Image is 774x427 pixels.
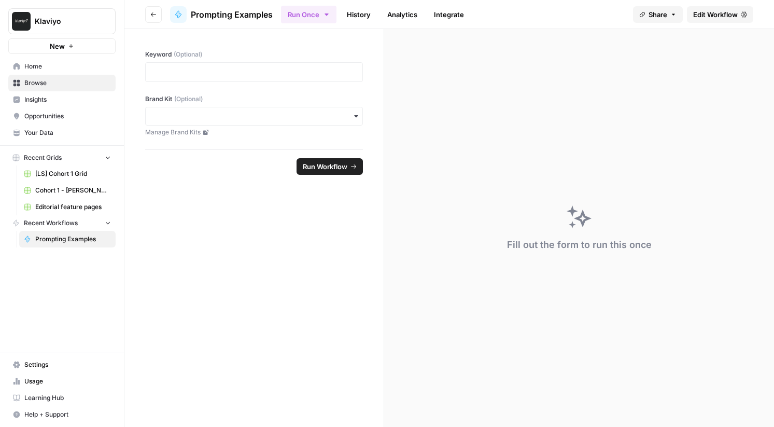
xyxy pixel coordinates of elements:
a: Home [8,58,116,75]
a: Analytics [381,6,424,23]
label: Brand Kit [145,94,363,104]
span: Usage [24,377,111,386]
a: Manage Brand Kits [145,128,363,137]
button: New [8,38,116,54]
button: Run Once [281,6,336,23]
span: Home [24,62,111,71]
a: Insights [8,91,116,108]
a: Settings [8,356,116,373]
a: History [341,6,377,23]
span: Learning Hub [24,393,111,403]
span: Settings [24,360,111,369]
button: Help + Support [8,406,116,423]
span: Editorial feature pages [35,202,111,212]
span: Share [649,9,667,20]
button: Share [633,6,683,23]
span: Insights [24,95,111,104]
span: Run Workflow [303,161,347,172]
a: [LS] Cohort 1 Grid [19,166,116,182]
a: Usage [8,373,116,390]
span: Klaviyo [35,16,97,26]
span: Your Data [24,128,111,137]
span: Browse [24,78,111,88]
span: (Optional) [174,50,202,59]
span: Recent Grids [24,153,62,162]
label: Keyword [145,50,363,59]
button: Recent Workflows [8,215,116,231]
a: Editorial feature pages [19,199,116,215]
div: Fill out the form to run this once [507,238,652,252]
img: Klaviyo Logo [12,12,31,31]
button: Run Workflow [297,158,363,175]
span: [LS] Cohort 1 Grid [35,169,111,178]
span: Recent Workflows [24,218,78,228]
span: New [50,41,65,51]
a: Prompting Examples [170,6,273,23]
a: Opportunities [8,108,116,125]
span: Help + Support [24,410,111,419]
span: Opportunities [24,112,111,121]
a: Your Data [8,125,116,141]
span: (Optional) [174,94,203,104]
button: Workspace: Klaviyo [8,8,116,34]
button: Recent Grids [8,150,116,166]
a: Prompting Examples [19,231,116,247]
a: Cohort 1 - [PERSON_NAME] [19,182,116,199]
span: Edit Workflow [693,9,738,20]
a: Learning Hub [8,390,116,406]
span: Cohort 1 - [PERSON_NAME] [35,186,111,195]
span: Prompting Examples [191,8,273,21]
a: Edit Workflow [687,6,753,23]
span: Prompting Examples [35,235,111,244]
a: Integrate [428,6,470,23]
a: Browse [8,75,116,91]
